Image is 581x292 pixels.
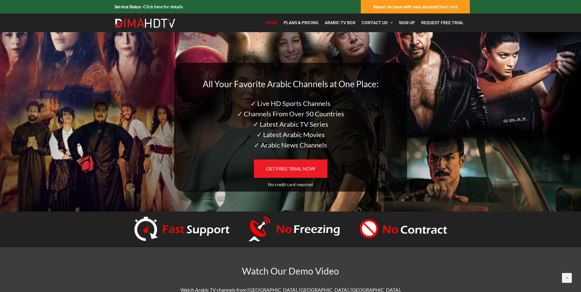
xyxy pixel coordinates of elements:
[143,4,183,9] a: Click here for details
[115,18,176,28] img: Dima HDTV
[254,159,327,178] a: GET FREE TRIAL NOW
[242,265,339,276] span: Watch Our Demo Video
[359,17,396,29] a: Contact Us
[203,79,379,89] span: All Your Favorite Arabic Channels at One Place:
[421,20,464,25] span: Request Free Trial
[439,4,458,9] a: Start here
[325,20,356,25] span: Arabic TV Box
[362,20,387,25] span: Contact Us
[418,17,467,29] a: Request Free Trial
[268,182,313,187] span: No credit card required
[373,4,458,9] strong: Report an issue with your account:
[266,166,315,171] span: GET FREE TRIAL NOW
[265,20,277,25] span: Home
[115,4,183,9] strong: Service Status -
[284,20,319,25] span: Plans & Pricing
[396,17,418,29] a: Sign Up
[262,17,281,29] a: Home
[256,130,325,139] span: ✓ Latest Arabic Movies
[253,120,328,128] span: ✓ Latest Arabic TV Series
[281,17,322,29] a: Plans & Pricing
[562,273,572,283] a: Back to top
[399,20,415,25] span: Sign Up
[322,17,359,29] a: Arabic TV Box
[237,110,344,118] span: ✓ Channels From Over 50 Countries
[254,141,327,149] span: ✓ Arabic News Channels
[251,99,330,107] span: ✓ Live HD Sports Channels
